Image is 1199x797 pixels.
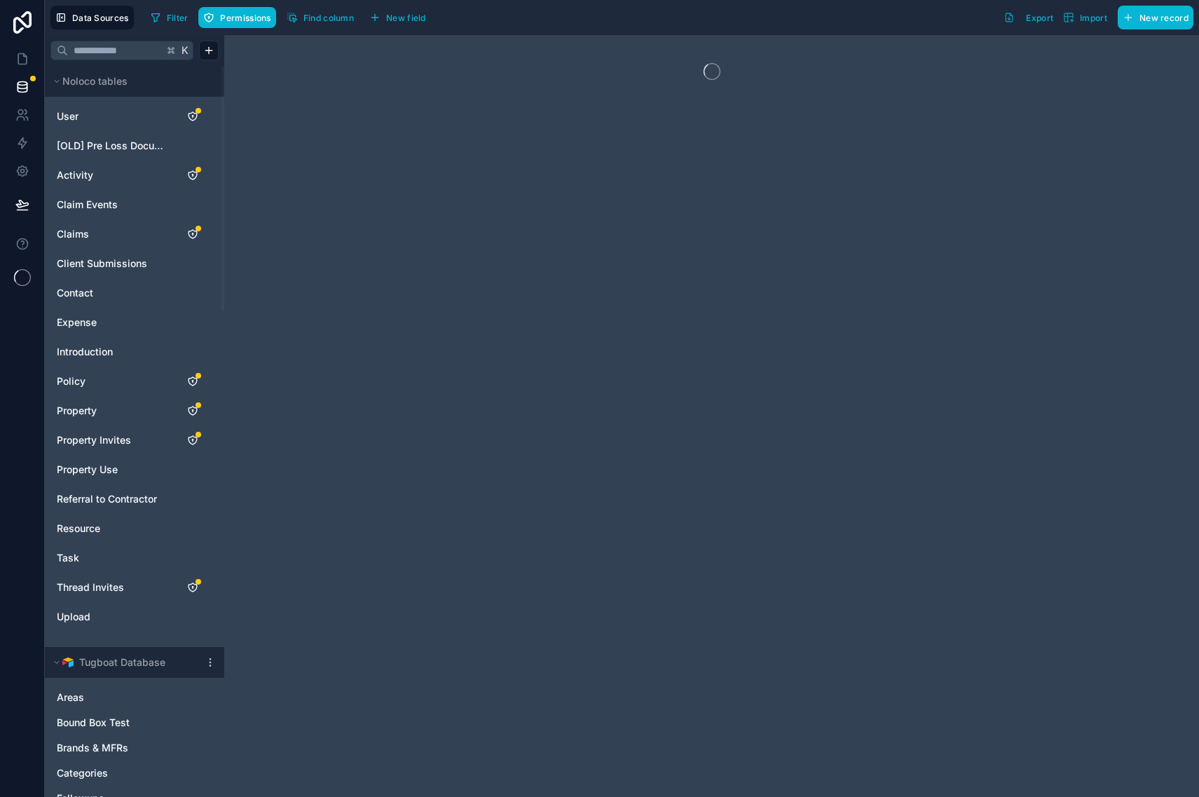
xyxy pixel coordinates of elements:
[50,429,219,451] div: Property Invites
[50,762,219,784] div: Categories
[57,286,170,300] a: Contact
[57,610,170,624] a: Upload
[282,7,359,28] button: Find column
[57,374,85,388] span: Policy
[1139,13,1188,23] span: New record
[50,341,219,363] div: Introduction
[1026,13,1053,23] span: Export
[57,227,89,241] span: Claims
[57,198,170,212] a: Claim Events
[1112,6,1193,29] a: New record
[50,6,134,29] button: Data Sources
[57,433,131,447] span: Property Invites
[57,463,170,477] a: Property Use
[50,517,219,540] div: Resource
[50,370,219,393] div: Policy
[50,223,219,245] div: Claims
[57,741,128,755] span: Brands & MFRs
[57,315,170,329] a: Expense
[1080,13,1107,23] span: Import
[50,737,219,759] div: Brands & MFRs
[57,551,79,565] span: Task
[62,657,74,668] img: Airtable Logo
[50,458,219,481] div: Property Use
[50,135,219,157] div: [OLD] Pre Loss Documentation
[180,46,190,55] span: K
[50,105,219,128] div: User
[999,6,1058,29] button: Export
[220,13,270,23] span: Permissions
[57,690,84,704] span: Areas
[50,653,199,672] button: Airtable LogoTugboat Database
[57,610,90,624] span: Upload
[50,686,219,709] div: Areas
[50,576,219,599] div: Thread Invites
[1118,6,1193,29] button: New record
[57,168,93,182] span: Activity
[50,193,219,216] div: Claim Events
[72,13,129,23] span: Data Sources
[57,286,93,300] span: Contact
[57,345,113,359] span: Introduction
[57,522,100,536] span: Resource
[57,522,170,536] a: Resource
[57,492,170,506] a: Referral to Contractor
[57,109,170,123] a: User
[50,282,219,304] div: Contact
[57,716,184,730] a: Bound Box Test
[57,227,170,241] a: Claims
[57,766,184,780] a: Categories
[57,198,118,212] span: Claim Events
[57,580,170,594] a: Thread Invites
[386,13,426,23] span: New field
[57,716,130,730] span: Bound Box Test
[1058,6,1112,29] button: Import
[57,551,170,565] a: Task
[50,71,210,91] button: Noloco tables
[198,7,275,28] button: Permissions
[57,433,170,447] a: Property Invites
[50,488,219,510] div: Referral to Contractor
[57,463,118,477] span: Property Use
[364,7,431,28] button: New field
[57,580,124,594] span: Thread Invites
[57,492,157,506] span: Referral to Contractor
[57,109,78,123] span: User
[198,7,281,28] a: Permissions
[57,404,97,418] span: Property
[57,168,170,182] a: Activity
[303,13,354,23] span: Find column
[57,139,170,153] a: [OLD] Pre Loss Documentation
[57,257,170,271] a: Client Submissions
[50,252,219,275] div: Client Submissions
[50,164,219,186] div: Activity
[57,257,147,271] span: Client Submissions
[57,315,97,329] span: Expense
[57,766,108,780] span: Categories
[167,13,189,23] span: Filter
[57,741,184,755] a: Brands & MFRs
[50,311,219,334] div: Expense
[57,374,170,388] a: Policy
[50,400,219,422] div: Property
[57,404,170,418] a: Property
[50,606,219,628] div: Upload
[62,74,128,88] span: Noloco tables
[57,690,184,704] a: Areas
[50,711,219,734] div: Bound Box Test
[145,7,193,28] button: Filter
[57,345,170,359] a: Introduction
[79,655,165,669] span: Tugboat Database
[50,547,219,569] div: Task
